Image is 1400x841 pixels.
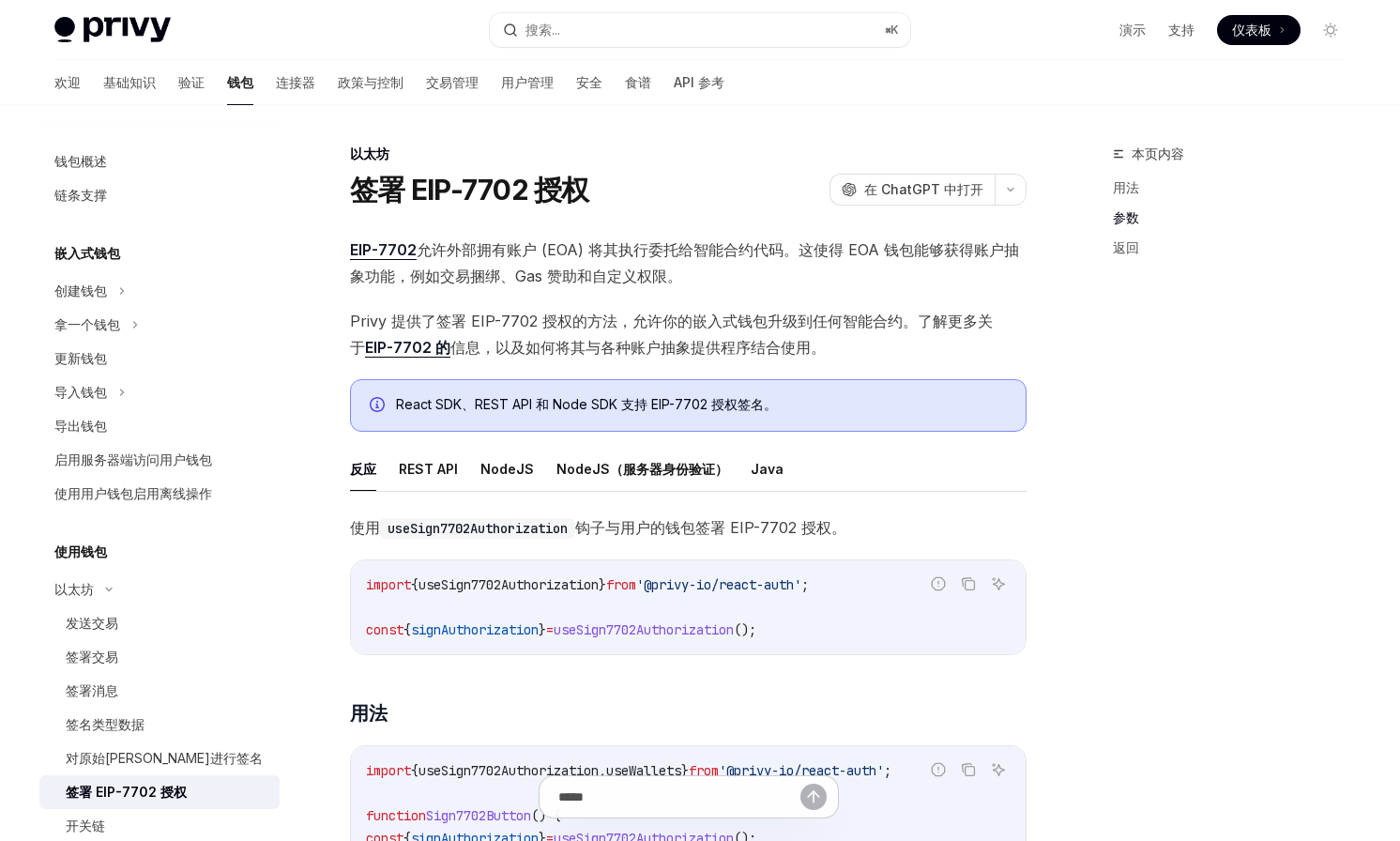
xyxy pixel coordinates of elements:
span: import [366,576,411,593]
button: 复制代码块中的内容 [956,757,981,782]
font: 验证 [178,74,205,90]
font: 在 ChatGPT 中打开 [864,181,983,197]
button: 询问人工智能 [986,757,1011,782]
img: 灯光标志 [54,17,171,43]
button: REST API [399,447,458,491]
font: 用法 [350,702,387,725]
font: 使用用户钱包启用离线操作 [54,485,212,501]
a: 签署消息 [39,674,280,708]
a: 签署交易 [39,640,280,674]
button: 报告错误代码 [926,757,951,782]
button: 在 ChatGPT 中打开 [829,174,995,206]
a: 参数 [1113,203,1361,233]
a: 演示 [1119,21,1146,39]
font: 签署 EIP-7702 授权 [66,784,187,800]
a: EIP-7702 的 [365,338,450,358]
font: 参数 [1113,209,1139,225]
a: 用户管理 [501,60,554,105]
button: 复制代码块中的内容 [956,572,981,596]
font: 使用钱包 [54,543,107,559]
font: 基础知识 [103,74,156,90]
font: 用户管理 [501,74,554,90]
button: 切换暗模式 [1316,15,1346,45]
span: } [681,762,689,779]
span: useSign7702Authorization [418,762,599,779]
span: = [546,621,554,638]
font: 开关链 [66,818,105,833]
a: 签名类型数据 [39,708,280,742]
font: 对原始[PERSON_NAME]进行签名 [66,750,263,766]
a: 仪表板 [1217,15,1301,45]
font: Java [751,461,784,477]
a: 欢迎 [54,60,81,105]
button: NodeJS [480,447,534,491]
font: ⌘ [885,23,890,37]
span: '@privy-io/react-auth' [636,576,801,593]
span: ; [801,576,809,593]
font: REST API [399,461,458,477]
span: { [403,621,411,638]
font: 返回 [1113,239,1139,255]
code: useSign7702Authorization [380,518,575,539]
font: 连接器 [276,74,315,90]
a: 验证 [178,60,205,105]
font: 食谱 [625,74,651,90]
span: } [539,621,546,638]
a: 导出钱包 [39,409,280,443]
a: API 参考 [674,60,724,105]
font: 仪表板 [1232,22,1271,38]
span: from [606,576,636,593]
a: 支持 [1168,21,1195,39]
font: 导入钱包 [54,384,107,400]
button: 搜索...⌘K [490,13,910,47]
font: 钩子与用户的钱包签署 EIP-7702 授权。 [575,518,846,537]
font: 更新钱包 [54,350,107,366]
font: API 参考 [674,74,724,90]
a: 对原始[PERSON_NAME]进行签名 [39,742,280,775]
font: 发送交易 [66,615,118,631]
font: 拿一个钱包 [54,316,120,332]
a: 政策与控制 [338,60,403,105]
a: 返回 [1113,233,1361,263]
font: 安全 [576,74,602,90]
a: 安全 [576,60,602,105]
svg: 信息 [370,397,388,416]
font: K [890,23,899,37]
a: 交易管理 [426,60,479,105]
span: { [411,762,418,779]
span: import [366,762,411,779]
a: 启用服务器端访问用户钱包 [39,443,280,477]
span: , [599,762,606,779]
font: React SDK、REST API 和 Node SDK 支持 EIP-7702 授权签名。 [396,396,777,412]
font: EIP-7702 [350,240,417,259]
font: 钱包概述 [54,153,107,169]
font: 搜索... [525,22,560,38]
span: '@privy-io/react-auth' [719,762,884,779]
span: { [411,576,418,593]
font: 链条支撑 [54,187,107,203]
button: 反应 [350,447,376,491]
font: 签署交易 [66,649,118,665]
font: 钱包 [227,74,253,90]
font: NodeJS（服务器身份验证） [556,461,728,477]
span: useSign7702Authorization [418,576,599,593]
font: 交易管理 [426,74,479,90]
span: (); [734,621,756,638]
button: Java [751,447,784,491]
span: const [366,621,403,638]
span: useWallets [606,762,681,779]
span: } [599,576,606,593]
a: 链条支撑 [39,178,280,212]
a: 使用用户钱包启用离线操作 [39,477,280,511]
a: 基础知识 [103,60,156,105]
button: 报告错误代码 [926,572,951,596]
a: 连接器 [276,60,315,105]
font: 导出钱包 [54,418,107,434]
font: 启用服务器端访问用户钱包 [54,451,212,467]
a: 食谱 [625,60,651,105]
span: signAuthorization [411,621,539,638]
span: ; [884,762,891,779]
font: 本页内容 [1132,145,1184,161]
font: 创建钱包 [54,283,107,298]
font: 签署 EIP-7702 授权 [350,173,589,206]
